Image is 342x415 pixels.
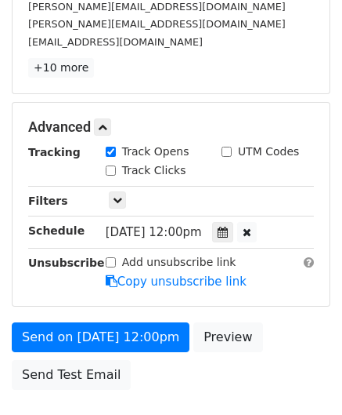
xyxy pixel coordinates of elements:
label: Add unsubscribe link [122,254,236,271]
small: [PERSON_NAME][EMAIL_ADDRESS][DOMAIN_NAME] [28,1,286,13]
a: +10 more [28,58,94,78]
small: [EMAIL_ADDRESS][DOMAIN_NAME] [28,36,203,48]
a: Send on [DATE] 12:00pm [12,322,189,352]
strong: Schedule [28,224,85,237]
label: UTM Codes [238,144,299,160]
iframe: Chat Widget [264,340,342,415]
h5: Advanced [28,118,314,136]
a: Preview [193,322,262,352]
label: Track Opens [122,144,189,160]
small: [PERSON_NAME][EMAIL_ADDRESS][DOMAIN_NAME] [28,18,286,30]
strong: Tracking [28,146,81,158]
strong: Unsubscribe [28,257,105,269]
label: Track Clicks [122,162,186,179]
strong: Filters [28,195,68,207]
span: [DATE] 12:00pm [106,225,202,239]
a: Copy unsubscribe link [106,275,247,289]
a: Send Test Email [12,360,131,390]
